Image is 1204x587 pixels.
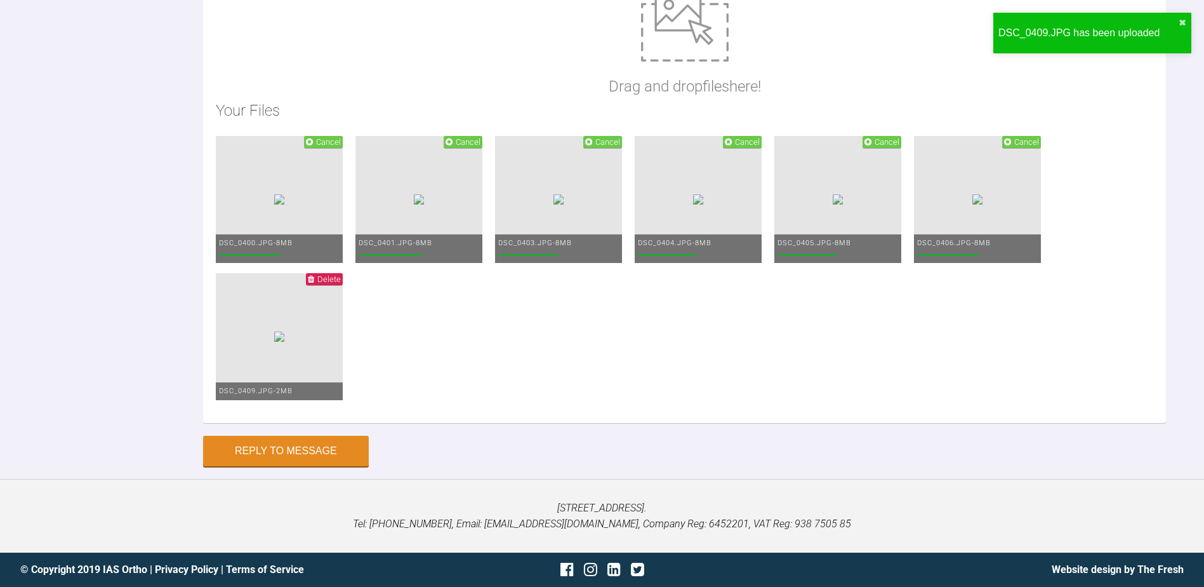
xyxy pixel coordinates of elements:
[216,98,1153,123] h2: Your Files
[1014,137,1039,147] span: Cancel
[735,137,760,147] span: Cancel
[998,25,1179,41] div: DSC_0409.JPG has been uploaded
[219,239,293,247] span: DSC_0400.JPG - 8MB
[274,194,284,205] img: 7e0756de-6994-4067-854e-240e5cdaf7fa
[609,74,761,98] p: Drag and drop files here!
[359,239,432,247] span: DSC_0401.JPG - 8MB
[1179,18,1186,28] button: close
[155,563,218,576] a: Privacy Policy
[777,239,851,247] span: DSC_0405.JPG - 8MB
[316,137,341,147] span: Cancel
[917,239,991,247] span: DSC_0406.JPG - 8MB
[693,194,703,205] img: 92870385-63d5-45de-bdbc-9bd8593f488f
[972,194,982,205] img: 44d830d1-388a-4f7d-8941-fbcad424769b
[456,137,480,147] span: Cancel
[317,274,341,284] span: Delete
[20,500,1184,532] p: [STREET_ADDRESS]. Tel: [PHONE_NUMBER], Email: [EMAIL_ADDRESS][DOMAIN_NAME], Company Reg: 6452201,...
[414,194,424,205] img: d0dc40f7-ad70-491c-8d43-2fea1c8123c5
[498,239,572,247] span: DSC_0403.JPG - 8MB
[20,562,408,578] div: © Copyright 2019 IAS Ortho | |
[553,194,564,205] img: 51fabdc1-7822-44b2-8fb0-dfe6c3c82ea7
[833,194,843,205] img: 684b60f3-4685-4d10-8a05-e56d601cd997
[274,332,284,342] img: cb853bb7-19af-427e-96af-ea4d4f0752c4
[219,387,293,395] span: DSC_0409.JPG - 2MB
[203,436,369,466] button: Reply to Message
[595,137,620,147] span: Cancel
[638,239,711,247] span: DSC_0404.JPG - 8MB
[875,137,899,147] span: Cancel
[1052,563,1184,576] a: Website design by The Fresh
[226,563,304,576] a: Terms of Service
